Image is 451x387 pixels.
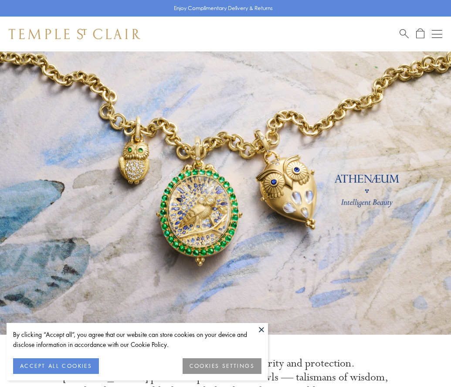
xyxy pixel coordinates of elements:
[13,329,261,350] div: By clicking “Accept all”, you agree that our website can store cookies on your device and disclos...
[400,28,409,39] a: Search
[9,29,140,39] img: Temple St. Clair
[416,28,424,39] a: Open Shopping Bag
[13,358,99,374] button: ACCEPT ALL COOKIES
[174,4,273,13] p: Enjoy Complimentary Delivery & Returns
[432,29,442,39] button: Open navigation
[183,358,261,374] button: COOKIES SETTINGS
